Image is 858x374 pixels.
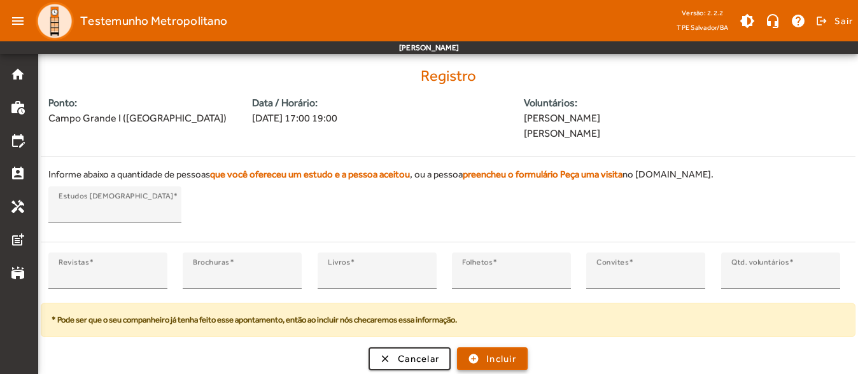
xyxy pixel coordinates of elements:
[596,258,629,267] mat-label: Convites
[59,258,89,267] mat-label: Revistas
[524,111,848,126] span: [PERSON_NAME]
[10,100,25,115] mat-icon: work_history
[462,258,493,267] mat-label: Folhetos
[193,258,229,267] mat-label: Brochuras
[5,8,31,34] mat-icon: menu
[814,11,853,31] button: Sair
[59,191,173,200] mat-label: Estudos [DEMOGRAPHIC_DATA]
[328,258,350,267] mat-label: Livros
[834,11,853,31] span: Sair
[31,2,227,40] a: Testemunho Metropolitano
[48,111,237,126] span: Campo Grande I ([GEOGRAPHIC_DATA])
[41,303,855,337] div: * Pode ser que o seu companheiro já tenha feito esse apontamento, então ao incluir nós checaremos...
[252,95,509,111] strong: Data / Horário:
[48,95,237,111] strong: Ponto:
[36,2,74,40] img: Logo TPE
[80,11,227,31] span: Testemunho Metropolitano
[524,95,848,111] strong: Voluntários:
[457,347,528,370] button: Incluir
[463,169,622,179] strong: preencheu o formulário Peça uma visita
[10,67,25,82] mat-icon: home
[48,167,848,182] span: Informe abaixo a quantidade de pessoas , ou a pessoa no [DOMAIN_NAME].
[10,232,25,247] mat-icon: post_add
[10,265,25,280] mat-icon: stadium
[10,166,25,181] mat-icon: perm_contact_calendar
[210,169,410,179] strong: que você ofereceu um estudo e a pessoa aceitou
[41,67,855,85] h4: Registro
[10,133,25,148] mat-icon: edit_calendar
[677,21,728,34] span: TPE Salvador/BA
[486,352,516,366] span: Incluir
[369,347,451,370] button: Cancelar
[252,111,509,126] span: [DATE] 17:00 19:00
[677,5,728,21] div: Versão: 2.2.2
[10,199,25,214] mat-icon: handyman
[398,352,439,366] span: Cancelar
[524,126,848,141] span: [PERSON_NAME]
[731,258,789,267] mat-label: Qtd. voluntários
